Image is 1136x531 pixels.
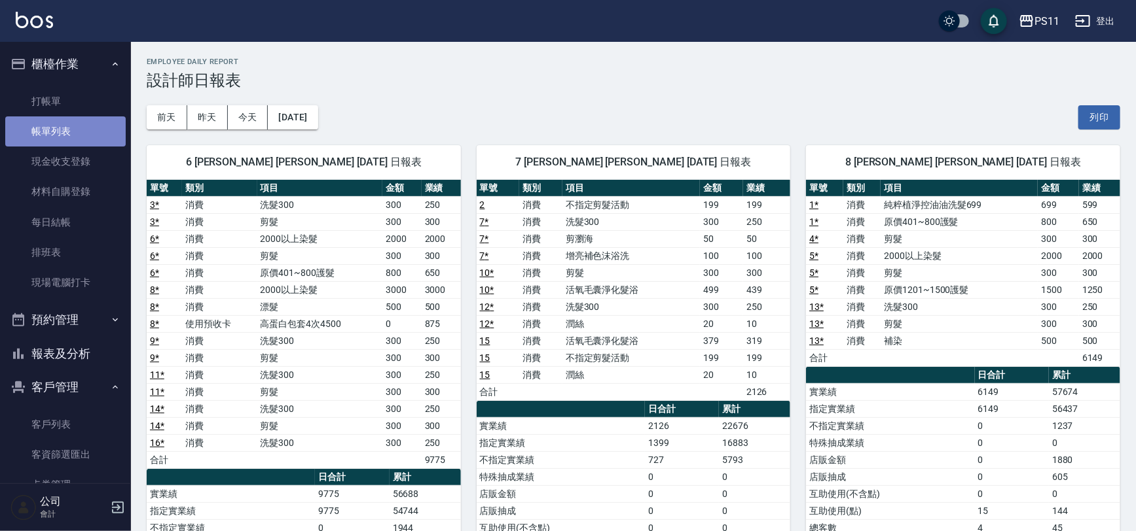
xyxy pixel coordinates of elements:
[422,417,461,434] td: 300
[519,298,562,315] td: 消費
[881,298,1038,315] td: 洗髮300
[700,298,743,315] td: 300
[477,434,645,451] td: 指定實業績
[806,180,1120,367] table: a dense table
[422,180,461,197] th: 業績
[645,417,719,434] td: 2126
[1038,281,1079,298] td: 1500
[257,213,382,230] td: 剪髮
[719,485,790,502] td: 0
[182,434,257,451] td: 消費
[975,485,1049,502] td: 0
[422,434,461,451] td: 250
[422,230,461,247] td: 2000
[1049,383,1120,400] td: 57674
[806,485,974,502] td: 互助使用(不含點)
[480,352,490,363] a: 15
[422,298,461,315] td: 500
[257,400,382,417] td: 洗髮300
[881,281,1038,298] td: 原價1201~1500護髮
[422,451,461,468] td: 9775
[806,468,974,485] td: 店販抽成
[562,196,700,213] td: 不指定剪髮活動
[382,366,422,383] td: 300
[257,434,382,451] td: 洗髮300
[182,400,257,417] td: 消費
[257,366,382,383] td: 洗髮300
[182,298,257,315] td: 消費
[182,213,257,230] td: 消費
[822,156,1105,169] span: 8 [PERSON_NAME] [PERSON_NAME] [DATE] 日報表
[5,47,126,81] button: 櫃檯作業
[422,315,461,332] td: 875
[257,417,382,434] td: 剪髮
[700,247,743,264] td: 100
[743,383,790,400] td: 2126
[480,199,485,210] a: 2
[1079,196,1120,213] td: 599
[1049,485,1120,502] td: 0
[843,230,881,247] td: 消費
[743,332,790,349] td: 319
[843,180,881,197] th: 類別
[519,315,562,332] td: 消費
[5,303,126,337] button: 預約管理
[147,485,315,502] td: 實業績
[645,434,719,451] td: 1399
[315,502,389,519] td: 9775
[5,439,126,470] a: 客資篩選匯出
[1014,8,1065,35] button: PS11
[719,417,790,434] td: 22676
[182,281,257,298] td: 消費
[1049,434,1120,451] td: 0
[5,207,126,237] a: 每日結帳
[806,434,974,451] td: 特殊抽成業績
[162,156,445,169] span: 6 [PERSON_NAME] [PERSON_NAME] [DATE] 日報表
[1079,264,1120,281] td: 300
[147,180,461,469] table: a dense table
[5,409,126,439] a: 客戶列表
[562,281,700,298] td: 活氧毛囊淨化髮浴
[182,247,257,264] td: 消費
[257,196,382,213] td: 洗髮300
[382,434,422,451] td: 300
[700,349,743,366] td: 199
[5,86,126,116] a: 打帳單
[187,105,228,129] button: 昨天
[257,281,382,298] td: 2000以上染髮
[5,267,126,298] a: 現場電腦打卡
[477,502,645,519] td: 店販抽成
[519,247,562,264] td: 消費
[1078,105,1120,129] button: 列印
[843,281,881,298] td: 消費
[315,469,389,486] th: 日合計
[975,502,1049,519] td: 15
[257,180,382,197] th: 項目
[10,494,37,521] img: Person
[268,105,318,129] button: [DATE]
[390,469,461,486] th: 累計
[257,298,382,315] td: 漂髮
[519,349,562,366] td: 消費
[562,298,700,315] td: 洗髮300
[881,180,1038,197] th: 項目
[5,146,126,177] a: 現金收支登錄
[1079,180,1120,197] th: 業績
[257,332,382,349] td: 洗髮300
[1079,213,1120,230] td: 650
[700,264,743,281] td: 300
[40,508,107,520] p: 會計
[519,230,562,247] td: 消費
[975,417,1049,434] td: 0
[700,366,743,383] td: 20
[390,485,461,502] td: 56688
[5,337,126,371] button: 報表及分析
[477,485,645,502] td: 店販金額
[477,180,791,401] table: a dense table
[1079,281,1120,298] td: 1250
[843,315,881,332] td: 消費
[182,366,257,383] td: 消費
[382,196,422,213] td: 300
[700,315,743,332] td: 20
[382,298,422,315] td: 500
